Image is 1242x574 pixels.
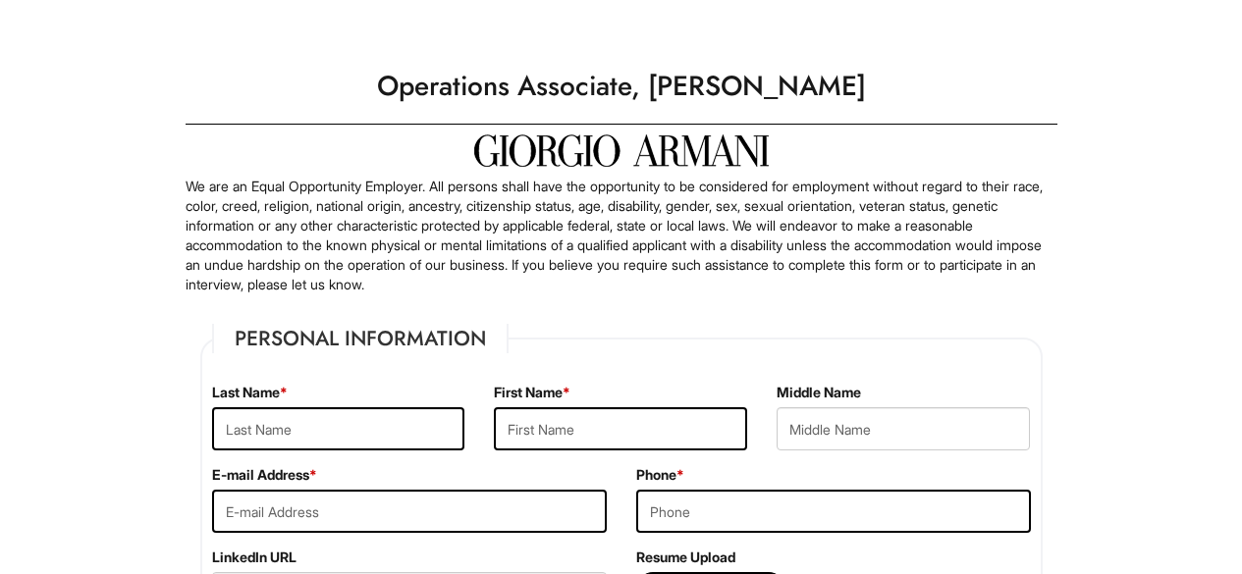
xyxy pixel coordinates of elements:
input: Middle Name [777,407,1030,450]
p: We are an Equal Opportunity Employer. All persons shall have the opportunity to be considered for... [186,177,1057,294]
input: E-mail Address [212,490,607,533]
input: Last Name [212,407,465,450]
input: Phone [636,490,1031,533]
label: First Name [494,383,570,402]
h1: Operations Associate, [PERSON_NAME] [176,59,1067,114]
img: Giorgio Armani [474,134,769,167]
label: Last Name [212,383,288,402]
label: E-mail Address [212,465,317,485]
input: First Name [494,407,747,450]
label: Phone [636,465,684,485]
label: Middle Name [777,383,861,402]
label: LinkedIn URL [212,548,297,567]
legend: Personal Information [212,324,509,353]
label: Resume Upload [636,548,735,567]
